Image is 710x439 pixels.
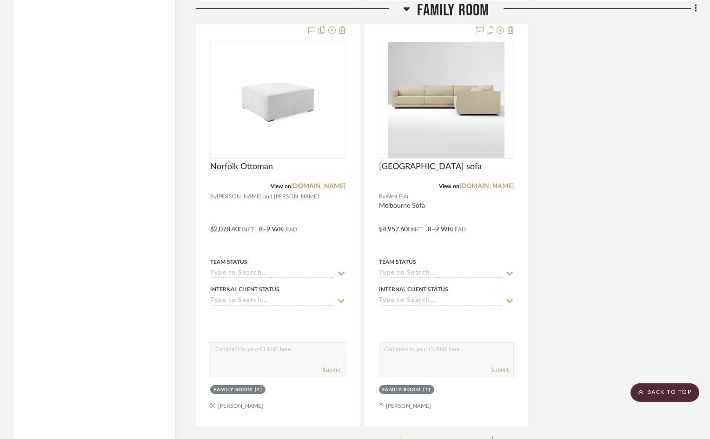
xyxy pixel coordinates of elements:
div: Family Room [213,387,252,393]
input: Type to Search… [379,269,503,278]
input: Type to Search… [210,269,334,278]
div: Family Room [382,387,421,393]
scroll-to-top-button: BACK TO TOP [630,383,699,402]
button: Submit [323,366,340,374]
input: Type to Search… [210,297,334,306]
span: Norfolk Ottoman [210,162,273,172]
div: 0 [211,41,345,158]
span: View on [271,183,291,189]
button: Submit [491,366,509,374]
div: Internal Client Status [210,285,279,294]
a: [DOMAIN_NAME] [291,183,345,190]
div: Team Status [210,258,247,266]
span: West Elm [385,192,408,201]
div: Internal Client Status [379,285,448,294]
img: West Elm Melbourne sofa [388,42,504,158]
span: [GEOGRAPHIC_DATA] sofa [379,162,482,172]
span: View on [439,183,459,189]
span: [PERSON_NAME] and [PERSON_NAME] [217,192,319,201]
span: By [210,192,217,201]
input: Type to Search… [379,297,503,306]
div: 0 [379,41,514,158]
span: By [379,192,385,201]
a: [DOMAIN_NAME] [459,183,514,190]
div: (1) [423,387,431,393]
img: Norfolk Ottoman [231,42,324,158]
div: Team Status [379,258,416,266]
div: (1) [255,387,263,393]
